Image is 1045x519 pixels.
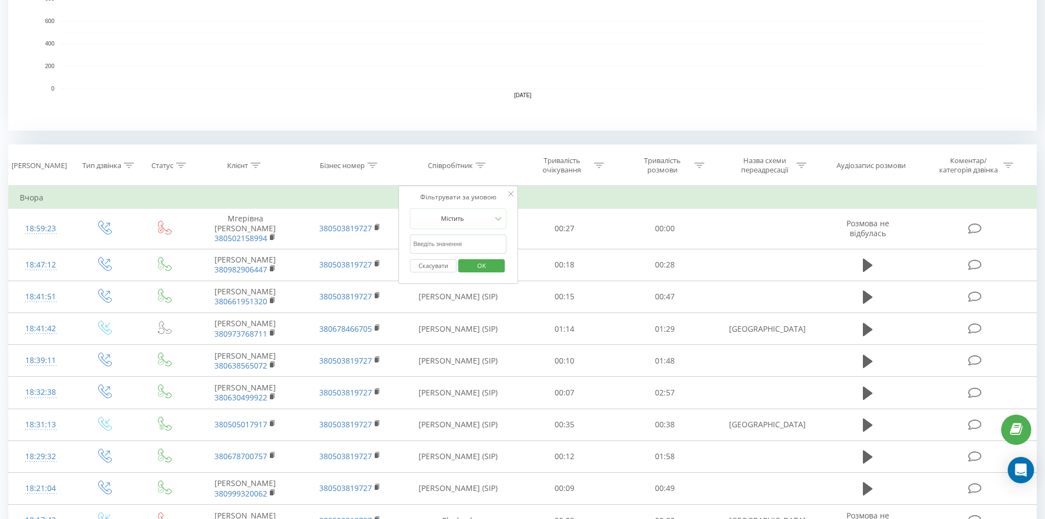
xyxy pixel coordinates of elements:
td: 00:47 [615,281,715,312]
a: 380982906447 [214,264,267,275]
td: 01:14 [515,313,615,345]
td: Мгерівна [PERSON_NAME] [193,209,297,249]
input: Введіть значення [410,235,506,254]
span: Розмова не відбулась [846,218,889,238]
div: Аудіозапис розмови [837,161,906,170]
td: [GEOGRAPHIC_DATA] [715,409,819,440]
td: 00:28 [615,249,715,281]
text: 200 [45,63,54,69]
span: OK [466,257,497,274]
td: Вчора [9,187,1037,209]
a: 380503819727 [319,451,372,461]
div: Тривалість розмови [633,156,692,175]
a: 380502158994 [214,233,267,243]
td: [PERSON_NAME] [193,345,297,377]
a: 380503819727 [319,223,372,233]
td: 00:38 [615,409,715,440]
div: 18:32:38 [20,382,62,403]
td: 00:18 [515,249,615,281]
td: 00:09 [515,472,615,504]
div: [PERSON_NAME] [12,161,67,170]
div: Співробітник [428,161,473,170]
td: [PERSON_NAME] [193,249,297,281]
div: Open Intercom Messenger [1008,457,1034,483]
div: 18:41:42 [20,318,62,339]
div: Клієнт [227,161,248,170]
div: Фільтрувати за умовою [410,192,506,203]
a: 380503819727 [319,291,372,302]
a: 380999320062 [214,488,267,499]
td: [PERSON_NAME] [193,281,297,312]
a: 380638565072 [214,360,267,371]
button: OK [458,259,505,273]
td: [PERSON_NAME] [193,377,297,409]
text: 400 [45,41,54,47]
td: 00:07 [515,377,615,409]
a: 380630499922 [214,392,267,403]
div: Статус [151,161,173,170]
td: [PERSON_NAME] [193,472,297,504]
td: [PERSON_NAME] (SIP) [402,377,515,409]
a: 380503819727 [319,387,372,398]
td: [PERSON_NAME] (SIP) [402,409,515,440]
div: 18:39:11 [20,350,62,371]
td: 01:48 [615,345,715,377]
td: [PERSON_NAME] (SIP) [402,472,515,504]
td: 00:15 [515,281,615,312]
td: 02:57 [615,377,715,409]
div: 18:29:32 [20,446,62,467]
a: 380973768711 [214,328,267,339]
a: 380503819727 [319,355,372,366]
td: 00:49 [615,472,715,504]
td: [PERSON_NAME] (SIP) [402,313,515,345]
div: Тип дзвінка [82,161,121,170]
td: 00:10 [515,345,615,377]
td: 00:27 [515,209,615,249]
td: 00:00 [615,209,715,249]
div: Коментар/категорія дзвінка [936,156,1001,175]
td: [PERSON_NAME] (SIP) [402,345,515,377]
td: [PERSON_NAME] (SIP) [402,281,515,312]
a: 380503819727 [319,483,372,493]
text: 600 [45,18,54,24]
div: 18:47:12 [20,254,62,276]
text: 0 [51,86,54,92]
td: [PERSON_NAME] [193,313,297,345]
a: 380678466705 [319,323,372,334]
div: 18:41:51 [20,286,62,308]
div: 18:31:13 [20,414,62,436]
a: 380505017917 [214,419,267,429]
td: 00:12 [515,440,615,472]
button: Скасувати [410,259,456,273]
a: 380503819727 [319,419,372,429]
text: [DATE] [514,92,532,98]
div: 18:59:23 [20,218,62,239]
a: 380678700757 [214,451,267,461]
td: [GEOGRAPHIC_DATA] [715,313,819,345]
td: 00:35 [515,409,615,440]
td: 01:29 [615,313,715,345]
td: 01:58 [615,440,715,472]
a: 380503819727 [319,259,372,270]
a: 380661951320 [214,296,267,306]
div: Тривалість очікування [533,156,591,175]
td: [PERSON_NAME] (SIP) [402,440,515,472]
div: Бізнес номер [320,161,365,170]
div: Назва схеми переадресації [735,156,794,175]
div: 18:21:04 [20,478,62,499]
